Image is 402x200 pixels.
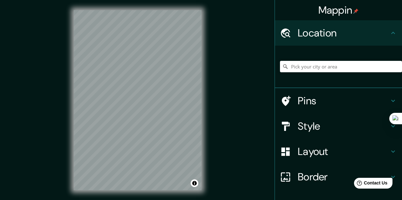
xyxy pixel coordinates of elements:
div: Border [275,164,402,190]
div: Pins [275,88,402,113]
h4: Layout [298,145,389,158]
h4: Pins [298,94,389,107]
img: pin-icon.png [353,9,358,14]
iframe: Help widget launcher [345,175,395,193]
h4: Style [298,120,389,132]
h4: Location [298,27,389,39]
div: Layout [275,139,402,164]
h4: Border [298,171,389,183]
div: Location [275,20,402,46]
input: Pick your city or area [280,61,402,72]
canvas: Map [74,10,201,190]
button: Toggle attribution [191,179,198,187]
h4: Mappin [318,4,359,16]
div: Style [275,113,402,139]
